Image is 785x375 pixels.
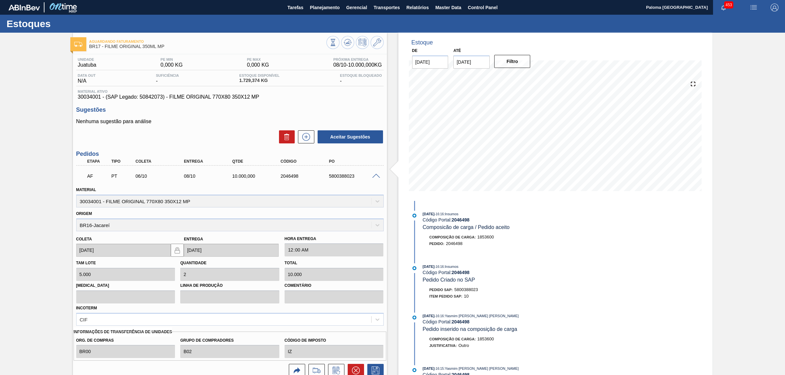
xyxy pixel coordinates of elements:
label: Coleta [76,237,92,241]
div: CIF [80,317,88,322]
span: Composição de Carga : [429,235,476,239]
span: Suficiência [156,73,179,77]
span: Gerencial [346,4,367,11]
strong: 2046498 [452,319,470,324]
span: Justificativa: [429,344,457,348]
span: Pedido SAP: [429,288,453,292]
span: [DATE] [423,367,434,370]
div: Estoque [411,39,433,46]
span: Composicão de carga / Pedido aceito [423,224,510,230]
div: 2046498 [279,173,334,179]
label: De [412,48,418,53]
span: Pedido : [429,242,445,246]
button: Ir ao Master Data / Geral [371,36,384,49]
button: locked [171,244,184,257]
button: Aceitar Sugestões [318,130,383,143]
span: Planejamento [310,4,340,11]
label: Quantidade [180,261,206,265]
span: BR17 - FILME ORIGINAL 350ML MP [89,44,326,49]
span: Pedido Criado no SAP [423,277,475,283]
label: Código de Imposto [285,336,384,345]
span: 1853600 [477,336,494,341]
div: Pedido de Transferência [110,173,135,179]
span: [DATE] [423,212,434,216]
span: 08/10 - 10.000,000 KG [333,62,382,68]
input: dd/mm/yyyy [184,244,279,257]
label: Informações de Transferência de Unidades [74,327,172,337]
img: atual [412,266,416,270]
span: : Yasmim [PERSON_NAME] [PERSON_NAME] [444,314,519,318]
img: TNhmsLtSVTkK8tSr43FrP2fwEKptu5GPRR3wAAAABJRU5ErkJggg== [9,5,40,10]
span: [DATE] [423,314,434,318]
input: dd/mm/yyyy [453,56,490,69]
div: N/A [76,73,97,84]
span: Control Panel [468,4,497,11]
div: Código [279,159,334,164]
div: 08/10/2025 [182,173,237,179]
h1: Estoques [7,20,123,27]
div: Nova sugestão [295,130,314,143]
p: Nenhuma sugestão para análise [76,119,384,124]
div: PO [327,159,382,164]
div: Etapa [86,159,112,164]
span: 10 [464,294,468,299]
img: Ícone [74,42,82,47]
img: atual [412,316,416,319]
label: Material [76,187,96,192]
span: Data out [78,73,96,77]
label: Comentário [285,281,384,290]
img: Logout [771,4,778,11]
div: Qtde [231,159,286,164]
div: Coleta [134,159,189,164]
span: Unidade [78,57,96,61]
span: 30034001 - (SAP Legado: 50842073) - FILME ORIGINAL 770X80 350X12 MP [78,94,382,100]
div: Tipo [110,159,135,164]
div: 10.000,000 [231,173,286,179]
span: Próxima Entrega [333,57,382,61]
label: Hora Entrega [285,234,384,244]
span: - 16:16 [435,265,444,269]
span: Relatórios [406,4,428,11]
label: Entrega [184,237,203,241]
span: Pedido inserido na composição de carga [423,326,517,332]
button: Atualizar Gráfico [341,36,354,49]
label: Tam lote [76,261,96,265]
span: Transportes [374,4,400,11]
button: Filtro [494,55,531,68]
div: Código Portal: [423,217,578,222]
input: dd/mm/yyyy [412,56,448,69]
div: Aguardando Faturamento [86,169,112,183]
span: 1853600 [477,235,494,239]
div: - [154,73,181,84]
div: Entrega [182,159,237,164]
div: 5800388023 [327,173,382,179]
button: Programar Estoque [356,36,369,49]
span: PE MIN [161,57,183,61]
img: locked [173,246,181,254]
label: Org. de Compras [76,336,175,345]
img: atual [412,214,416,218]
span: - 16:15 [435,367,444,370]
span: : Insumos [444,212,459,216]
label: Incoterm [76,306,97,310]
span: - 16:16 [435,212,444,216]
span: Outro [458,343,469,348]
strong: 2046498 [452,217,470,222]
input: dd/mm/yyyy [76,244,171,257]
h3: Pedidos [76,151,384,157]
span: 2046498 [446,241,462,246]
span: Estoque Disponível [239,73,280,77]
label: Origem [76,211,92,216]
div: - [338,73,383,84]
div: 06/10/2025 [134,173,189,179]
div: Código Portal: [423,270,578,275]
p: AF [87,173,110,179]
label: [MEDICAL_DATA] [76,281,175,290]
img: userActions [750,4,758,11]
div: Aceitar Sugestões [314,130,384,144]
h3: Sugestões [76,106,384,113]
div: Código Portal: [423,319,578,324]
span: 0,000 KG [161,62,183,68]
span: : Insumos [444,265,459,269]
span: - 16:16 [435,314,444,318]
